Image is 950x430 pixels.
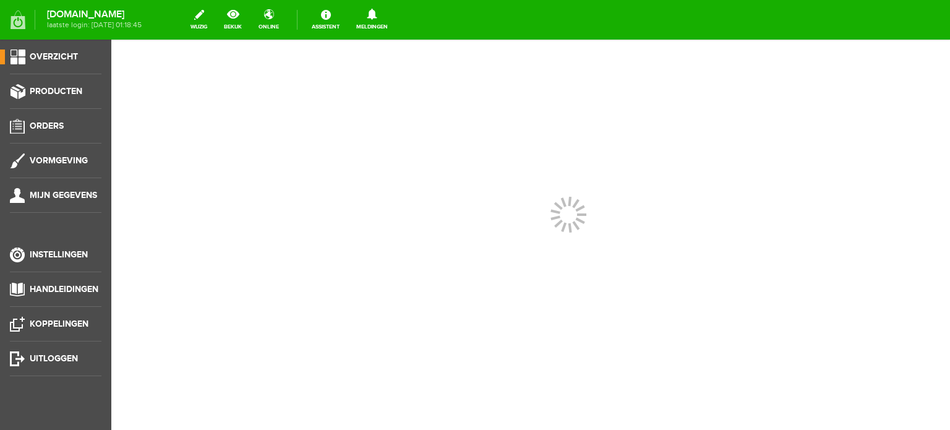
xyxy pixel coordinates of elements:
a: bekijk [216,6,249,33]
span: Orders [30,121,64,131]
span: Instellingen [30,249,88,260]
a: Assistent [304,6,347,33]
span: Handleidingen [30,284,98,295]
strong: [DOMAIN_NAME] [47,11,142,18]
a: wijzig [183,6,215,33]
span: Koppelingen [30,319,88,329]
span: Producten [30,86,82,97]
a: online [251,6,286,33]
span: Mijn gegevens [30,190,97,200]
span: laatste login: [DATE] 01:18:45 [47,22,142,28]
span: Overzicht [30,51,78,62]
span: Vormgeving [30,155,88,166]
span: Uitloggen [30,353,78,364]
a: Meldingen [349,6,395,33]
